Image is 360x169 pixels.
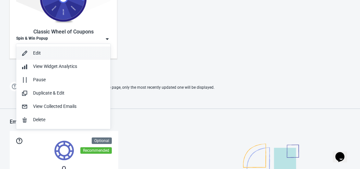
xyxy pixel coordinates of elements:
button: Pause [16,73,110,86]
div: Edit [33,50,105,57]
button: View Widget Analytics [16,60,110,73]
button: Delete [16,113,110,126]
div: View Collected Emails [33,103,105,110]
div: Spin & Win Popup [16,36,48,42]
img: help.png [10,82,19,91]
div: Duplicate & Edit [33,90,105,97]
div: Delete [33,116,105,123]
iframe: chat widget [333,143,354,162]
div: Recommended [80,147,112,154]
button: View Collected Emails [16,100,110,113]
span: If two Widgets are enabled and targeting the same page, only the most recently updated one will b... [23,82,215,93]
button: Edit [16,46,110,60]
div: Classic Wheel of Coupons [16,28,110,36]
span: View Widget Analytics [33,64,77,69]
button: Duplicate & Edit [16,86,110,100]
div: Optional [92,137,112,144]
img: dropdown.png [104,36,110,42]
div: Pause [33,76,105,83]
img: tokens.svg [54,141,74,160]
